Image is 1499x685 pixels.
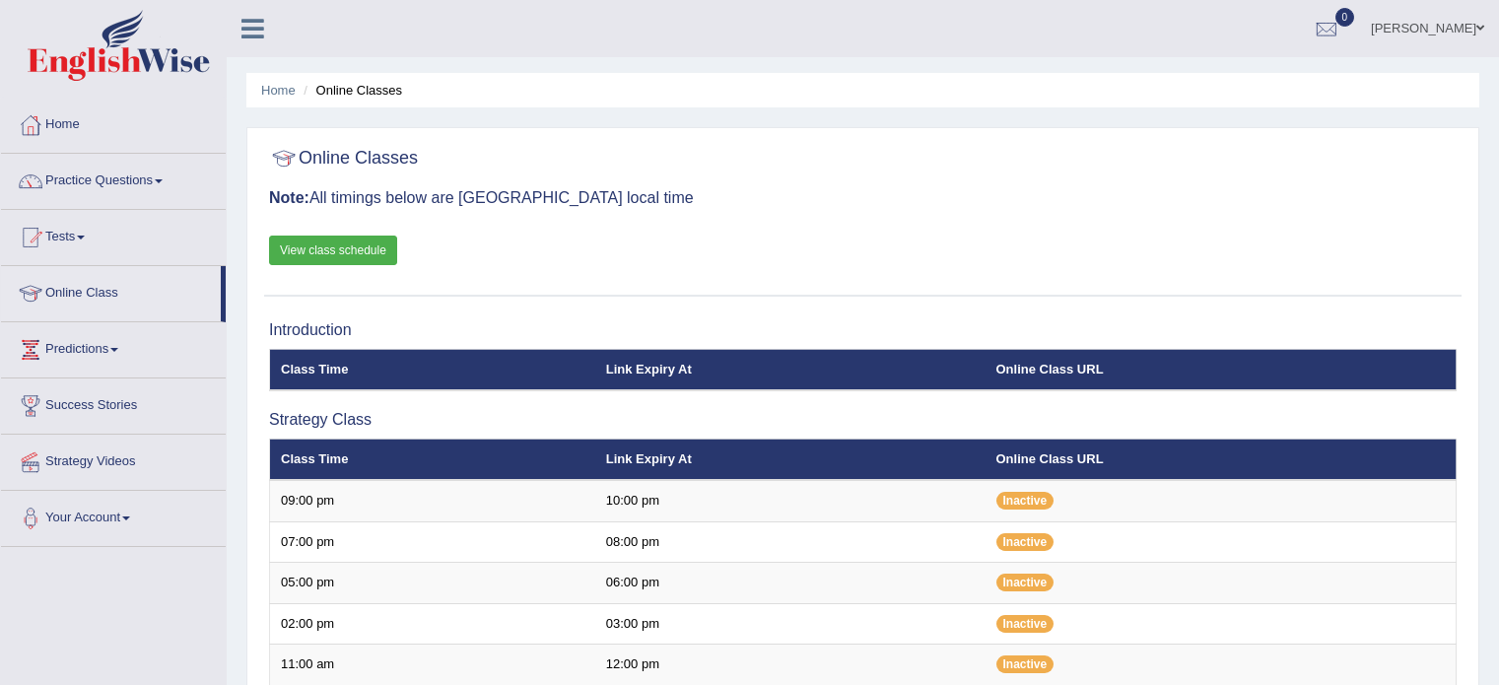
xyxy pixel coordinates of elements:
[269,236,397,265] a: View class schedule
[595,439,986,480] th: Link Expiry At
[1,98,226,147] a: Home
[299,81,402,100] li: Online Classes
[595,521,986,563] td: 08:00 pm
[1,491,226,540] a: Your Account
[1,435,226,484] a: Strategy Videos
[270,603,595,645] td: 02:00 pm
[269,144,418,173] h2: Online Classes
[269,321,1457,339] h3: Introduction
[1335,8,1355,27] span: 0
[996,492,1055,510] span: Inactive
[996,533,1055,551] span: Inactive
[270,349,595,390] th: Class Time
[1,154,226,203] a: Practice Questions
[270,480,595,521] td: 09:00 pm
[1,322,226,372] a: Predictions
[269,189,309,206] b: Note:
[270,521,595,563] td: 07:00 pm
[269,411,1457,429] h3: Strategy Class
[1,378,226,428] a: Success Stories
[261,83,296,98] a: Home
[996,655,1055,673] span: Inactive
[1,266,221,315] a: Online Class
[595,480,986,521] td: 10:00 pm
[595,563,986,604] td: 06:00 pm
[595,349,986,390] th: Link Expiry At
[996,615,1055,633] span: Inactive
[986,349,1457,390] th: Online Class URL
[270,563,595,604] td: 05:00 pm
[1,210,226,259] a: Tests
[270,439,595,480] th: Class Time
[595,603,986,645] td: 03:00 pm
[269,189,1457,207] h3: All timings below are [GEOGRAPHIC_DATA] local time
[996,574,1055,591] span: Inactive
[986,439,1457,480] th: Online Class URL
